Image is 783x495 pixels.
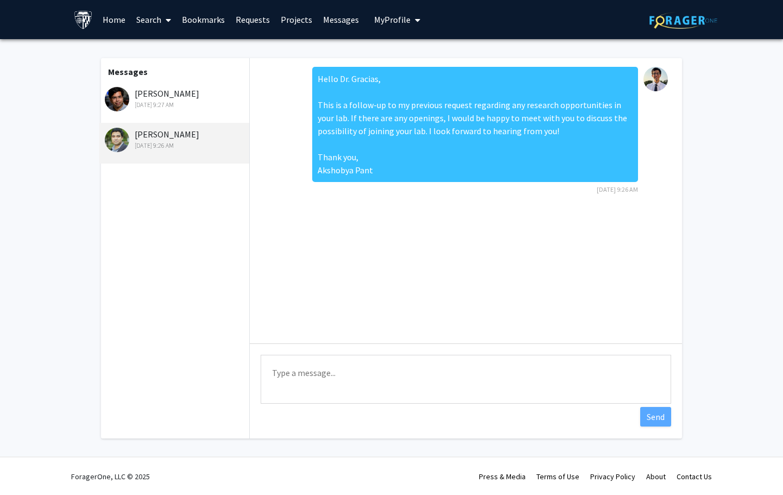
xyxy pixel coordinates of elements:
[105,100,247,110] div: [DATE] 9:27 AM
[230,1,275,39] a: Requests
[649,12,717,29] img: ForagerOne Logo
[176,1,230,39] a: Bookmarks
[312,67,638,182] div: Hello Dr. Gracias, This is a follow-up to my previous request regarding any research opportunitie...
[646,472,666,481] a: About
[677,472,712,481] a: Contact Us
[536,472,579,481] a: Terms of Use
[105,87,247,110] div: [PERSON_NAME]
[105,128,129,152] img: David Gracias
[643,67,668,91] img: Akshobya Pant
[275,1,318,39] a: Projects
[74,10,93,29] img: Johns Hopkins University Logo
[131,1,176,39] a: Search
[640,407,671,427] button: Send
[374,14,411,25] span: My Profile
[108,66,148,77] b: Messages
[479,472,526,481] a: Press & Media
[8,446,46,487] iframe: Chat
[318,1,364,39] a: Messages
[261,355,671,404] textarea: Message
[105,128,247,151] div: [PERSON_NAME]
[105,141,247,151] div: [DATE] 9:26 AM
[597,185,638,193] span: [DATE] 9:26 AM
[97,1,131,39] a: Home
[105,87,129,111] img: Ishan Barman
[590,472,635,481] a: Privacy Policy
